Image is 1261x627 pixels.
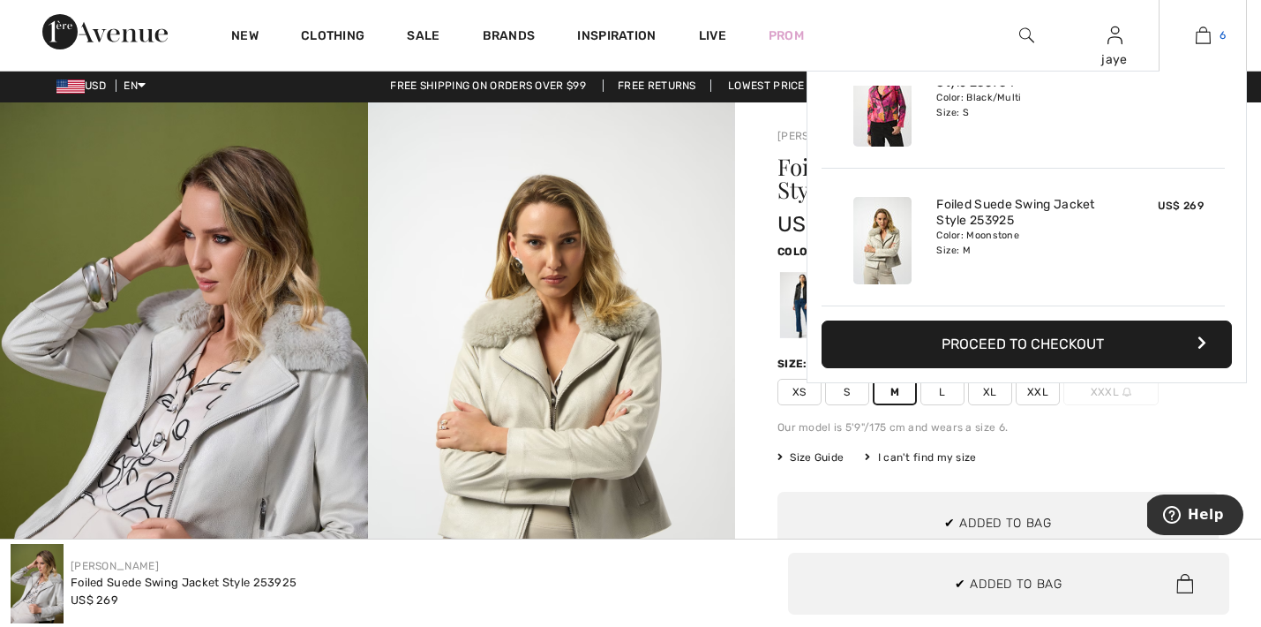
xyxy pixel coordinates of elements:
button: ✔ Added to Bag [788,553,1229,615]
img: ring-m.svg [1122,388,1131,397]
div: Color: Moonstone Size: M [936,229,1110,257]
div: Foiled Suede Swing Jacket Style 253925 [71,574,296,592]
h1: Foiled Suede Swing Jacket Style 253925 [777,155,1145,201]
a: Free Returns [603,79,711,92]
a: [PERSON_NAME] [777,130,866,142]
span: US$ 269 [71,593,118,607]
span: 6 [1220,27,1226,43]
span: S [825,379,869,405]
span: ✔ Added to Bag [955,574,1062,593]
img: My Bag [1196,25,1211,46]
span: USD [56,79,113,92]
span: L [920,379,965,405]
span: XS [777,379,822,405]
span: ✔ Added to Bag [944,514,1052,533]
img: Bag.svg [1176,574,1193,593]
a: Foiled Suede Swing Jacket Style 253925 [936,197,1110,229]
a: Brands [483,28,536,47]
a: Live [699,26,726,45]
span: XXXL [1063,379,1159,405]
div: I can't find my size [865,449,976,465]
img: search the website [1019,25,1034,46]
span: EN [124,79,146,92]
span: US$ 269 [1158,200,1204,212]
a: Prom [769,26,804,45]
div: jaye [1071,50,1158,69]
iframe: Opens a widget where you can find more information [1147,495,1243,539]
img: Foiled Suede Swing Jacket Style 253925 [11,544,64,623]
a: New [231,28,259,47]
img: 1ère Avenue [42,14,168,49]
button: ✔ Added to Bag [777,492,1219,554]
button: Proceed to Checkout [822,321,1232,368]
a: Lowest Price Guarantee [714,79,885,92]
a: [PERSON_NAME] [71,560,159,572]
span: M [873,379,917,405]
div: Color: Black/Multi Size: S [936,91,1110,119]
a: Sign In [1107,26,1122,43]
img: US Dollar [56,79,85,94]
a: Free shipping on orders over $99 [376,79,600,92]
div: Black [780,272,826,338]
img: Floral Biker Jacket Style 253954 [853,59,912,147]
div: Size: [777,356,811,372]
span: Color: [777,246,819,258]
span: Inspiration [577,28,656,47]
span: XXL [1016,379,1060,405]
div: Our model is 5'9"/175 cm and wears a size 6. [777,419,1219,435]
img: Foiled Suede Swing Jacket Style 253925 [853,197,912,284]
a: Sale [407,28,439,47]
span: Size Guide [777,449,844,465]
img: My Info [1107,25,1122,46]
a: Clothing [301,28,364,47]
span: XL [968,379,1012,405]
a: 6 [1160,25,1246,46]
span: US$ 269 [777,212,863,237]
